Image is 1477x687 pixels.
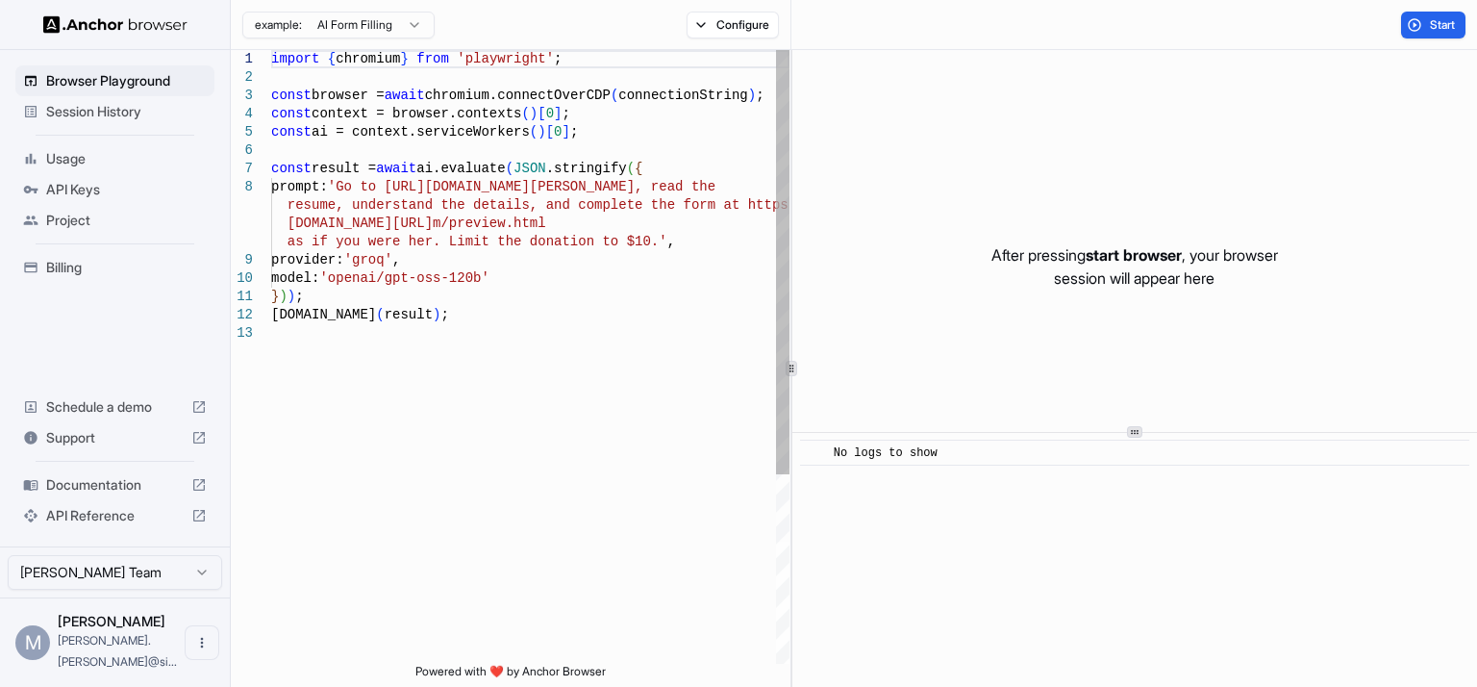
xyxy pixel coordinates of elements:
div: 3 [231,87,253,105]
span: [ [546,124,554,140]
span: API Reference [46,506,184,525]
span: context = browser.contexts [312,106,521,121]
span: { [635,161,642,176]
span: Schedule a demo [46,397,184,417]
span: Billing [46,258,207,277]
button: Configure [687,12,780,38]
div: Usage [15,143,214,174]
img: Anchor Logo [43,15,188,34]
span: orm at https:// [691,197,813,213]
div: 1 [231,50,253,68]
span: 'playwright' [457,51,554,66]
span: ; [570,124,578,140]
span: , [667,234,675,249]
button: Open menu [185,625,219,660]
div: 8 [231,178,253,196]
span: [DOMAIN_NAME] [271,307,376,322]
div: 7 [231,160,253,178]
span: ; [440,307,448,322]
span: chromium.connectOverCDP [425,88,611,103]
div: API Reference [15,500,214,531]
span: ) [538,124,545,140]
span: No logs to show [834,446,938,460]
span: ) [433,307,440,322]
span: m/preview.html [433,216,546,231]
div: Schedule a demo [15,392,214,422]
span: prompt: [271,179,328,194]
span: ) [288,289,295,304]
span: example: [255,17,302,33]
div: Billing [15,252,214,283]
span: JSON [513,161,546,176]
span: provider: [271,252,344,267]
span: 'groq' [344,252,392,267]
span: 'openai/gpt-oss-120b' [319,270,488,286]
span: Project [46,211,207,230]
span: const [271,161,312,176]
div: Session History [15,96,214,127]
div: Support [15,422,214,453]
span: Support [46,428,184,447]
div: 10 [231,269,253,288]
span: 0 [546,106,554,121]
span: [ [538,106,545,121]
span: result [385,307,433,322]
span: ; [554,51,562,66]
div: 6 [231,141,253,160]
span: ai.evaluate [416,161,505,176]
span: as if you were her. Limit the donation to $10.' [288,234,667,249]
span: { [328,51,336,66]
span: .stringify [546,161,627,176]
span: ( [611,88,618,103]
span: ai = context.serviceWorkers [312,124,530,140]
span: mayur.joshi@simplifyx.ai [58,633,177,669]
span: chromium [336,51,400,66]
span: ( [530,124,538,140]
div: 13 [231,324,253,343]
span: Start [1430,17,1457,33]
div: Browser Playground [15,65,214,96]
span: , [392,252,400,267]
span: ) [530,106,538,121]
span: 'Go to [URL][DOMAIN_NAME][PERSON_NAME], re [328,179,667,194]
span: ( [521,106,529,121]
div: 12 [231,306,253,324]
span: ad the [667,179,715,194]
span: Documentation [46,475,184,495]
span: ; [756,88,764,103]
div: 5 [231,123,253,141]
span: } [271,289,279,304]
span: const [271,124,312,140]
span: result = [312,161,376,176]
div: 2 [231,68,253,87]
span: Usage [46,149,207,168]
div: Project [15,205,214,236]
span: Session History [46,102,207,121]
span: import [271,51,319,66]
span: ( [627,161,635,176]
button: Start [1401,12,1465,38]
span: browser = [312,88,385,103]
span: resume, understand the details, and complete the f [288,197,691,213]
span: Browser Playground [46,71,207,90]
span: ( [506,161,513,176]
div: API Keys [15,174,214,205]
p: After pressing , your browser session will appear here [991,243,1278,290]
div: Documentation [15,470,214,500]
span: const [271,106,312,121]
span: 0 [554,124,562,140]
span: ] [562,124,569,140]
span: model: [271,270,319,286]
span: Powered with ❤️ by Anchor Browser [415,664,606,687]
div: 4 [231,105,253,123]
span: start browser [1086,245,1182,265]
span: ; [295,289,303,304]
span: ; [562,106,569,121]
span: } [400,51,408,66]
span: connectionString [618,88,747,103]
span: ) [279,289,287,304]
span: [DOMAIN_NAME][URL] [288,216,433,231]
div: M [15,625,50,660]
span: Mayur Joshi [58,613,165,629]
span: await [385,88,425,103]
